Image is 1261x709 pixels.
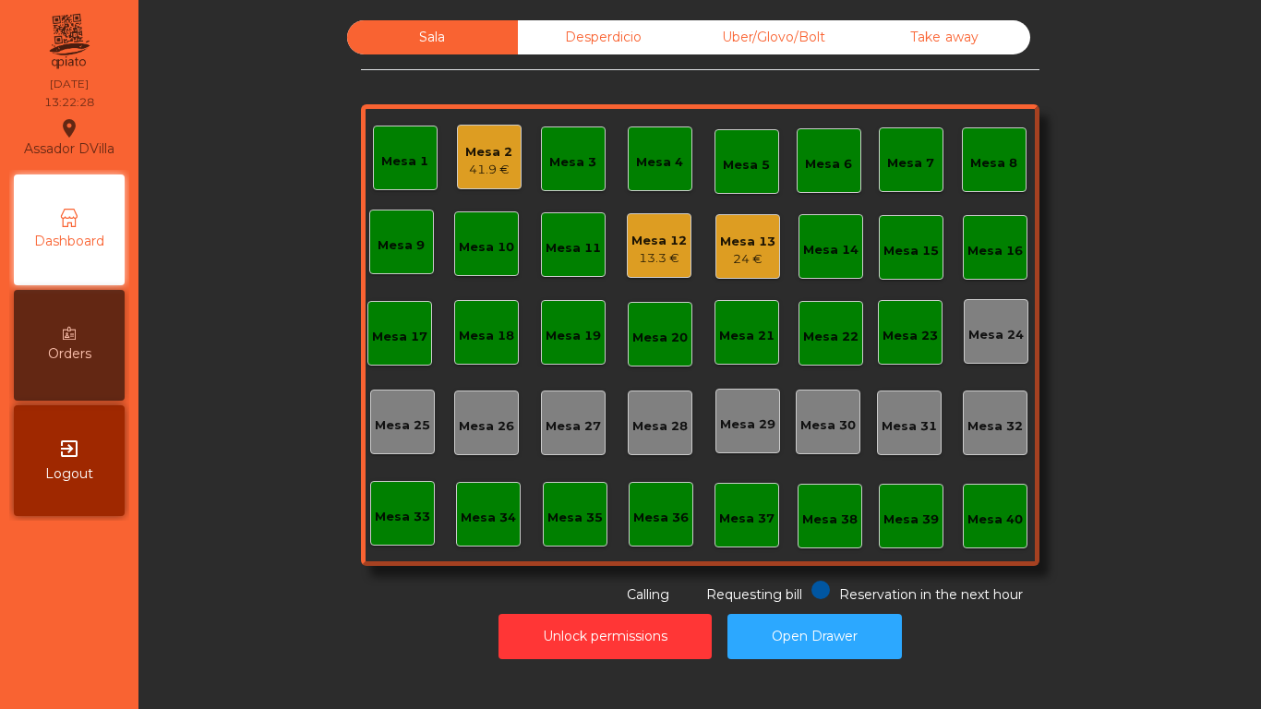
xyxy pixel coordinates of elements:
button: Open Drawer [727,614,902,659]
div: Mesa 34 [461,509,516,527]
div: Mesa 23 [883,327,938,345]
div: Take away [859,20,1030,54]
div: Mesa 32 [967,417,1023,436]
div: Uber/Glovo/Bolt [689,20,859,54]
div: Mesa 11 [546,239,601,258]
div: Mesa 5 [723,156,770,174]
div: Mesa 2 [465,143,512,162]
div: Mesa 20 [632,329,688,347]
div: Mesa 17 [372,328,427,346]
div: Mesa 4 [636,153,683,172]
span: Reservation in the next hour [839,586,1023,603]
div: Mesa 26 [459,417,514,436]
div: Mesa 28 [632,417,688,436]
span: Logout [45,464,93,484]
div: 41.9 € [465,161,512,179]
img: qpiato [46,9,91,74]
div: 13.3 € [631,249,687,268]
div: Mesa 16 [967,242,1023,260]
span: Dashboard [34,232,104,251]
div: Mesa 27 [546,417,601,436]
div: Mesa 22 [803,328,859,346]
span: Requesting bill [706,586,802,603]
div: Mesa 14 [803,241,859,259]
i: location_on [58,117,80,139]
div: Mesa 13 [720,233,775,251]
div: Mesa 1 [381,152,428,171]
span: Calling [627,586,669,603]
div: 24 € [720,250,775,269]
div: Mesa 36 [633,509,689,527]
div: Mesa 15 [883,242,939,260]
div: Mesa 39 [883,511,939,529]
div: Mesa 33 [375,508,430,526]
div: Mesa 40 [967,511,1023,529]
div: Mesa 30 [800,416,856,435]
div: Mesa 8 [970,154,1017,173]
div: Mesa 7 [887,154,934,173]
div: Desperdicio [518,20,689,54]
div: Mesa 29 [720,415,775,434]
div: Mesa 37 [719,510,775,528]
div: Assador DVilla [24,114,114,161]
div: Mesa 31 [882,417,937,436]
div: Mesa 21 [719,327,775,345]
div: Mesa 38 [802,511,858,529]
div: Mesa 19 [546,327,601,345]
div: [DATE] [50,76,89,92]
div: Mesa 18 [459,327,514,345]
span: Orders [48,344,91,364]
i: exit_to_app [58,438,80,460]
div: Mesa 12 [631,232,687,250]
div: Mesa 24 [968,326,1024,344]
div: Mesa 10 [459,238,514,257]
div: Mesa 6 [805,155,852,174]
div: Mesa 25 [375,416,430,435]
div: Mesa 35 [547,509,603,527]
div: Mesa 9 [378,236,425,255]
div: 13:22:28 [44,94,94,111]
button: Unlock permissions [498,614,712,659]
div: Sala [347,20,518,54]
div: Mesa 3 [549,153,596,172]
